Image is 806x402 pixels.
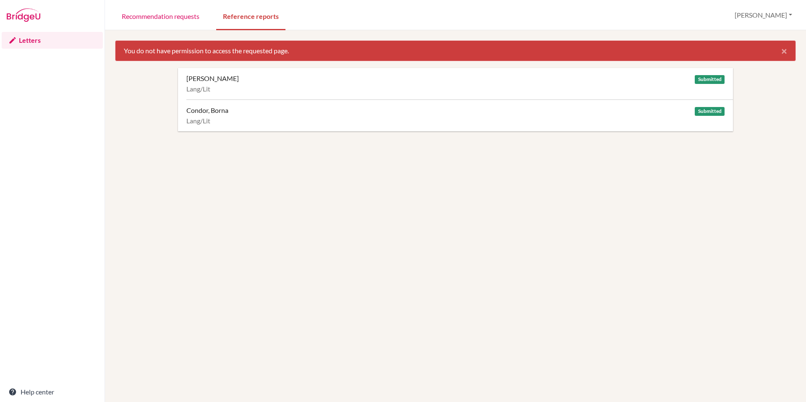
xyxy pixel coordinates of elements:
[186,74,239,83] div: [PERSON_NAME]
[731,7,796,23] button: [PERSON_NAME]
[115,40,796,61] div: You do not have permission to access the requested page.
[7,8,40,22] img: Bridge-U
[186,117,725,125] div: Lang/Lit
[186,106,228,115] div: Condor, Borna
[186,85,725,93] div: Lang/Lit
[2,384,103,400] a: Help center
[773,41,796,61] button: Close
[695,75,724,84] span: Submitted
[186,99,733,131] a: Condor, Borna Submitted Lang/Lit
[186,68,733,99] a: [PERSON_NAME] Submitted Lang/Lit
[781,44,787,57] span: ×
[216,1,285,30] a: Reference reports
[115,1,206,30] a: Recommendation requests
[2,32,103,49] a: Letters
[695,107,724,116] span: Submitted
